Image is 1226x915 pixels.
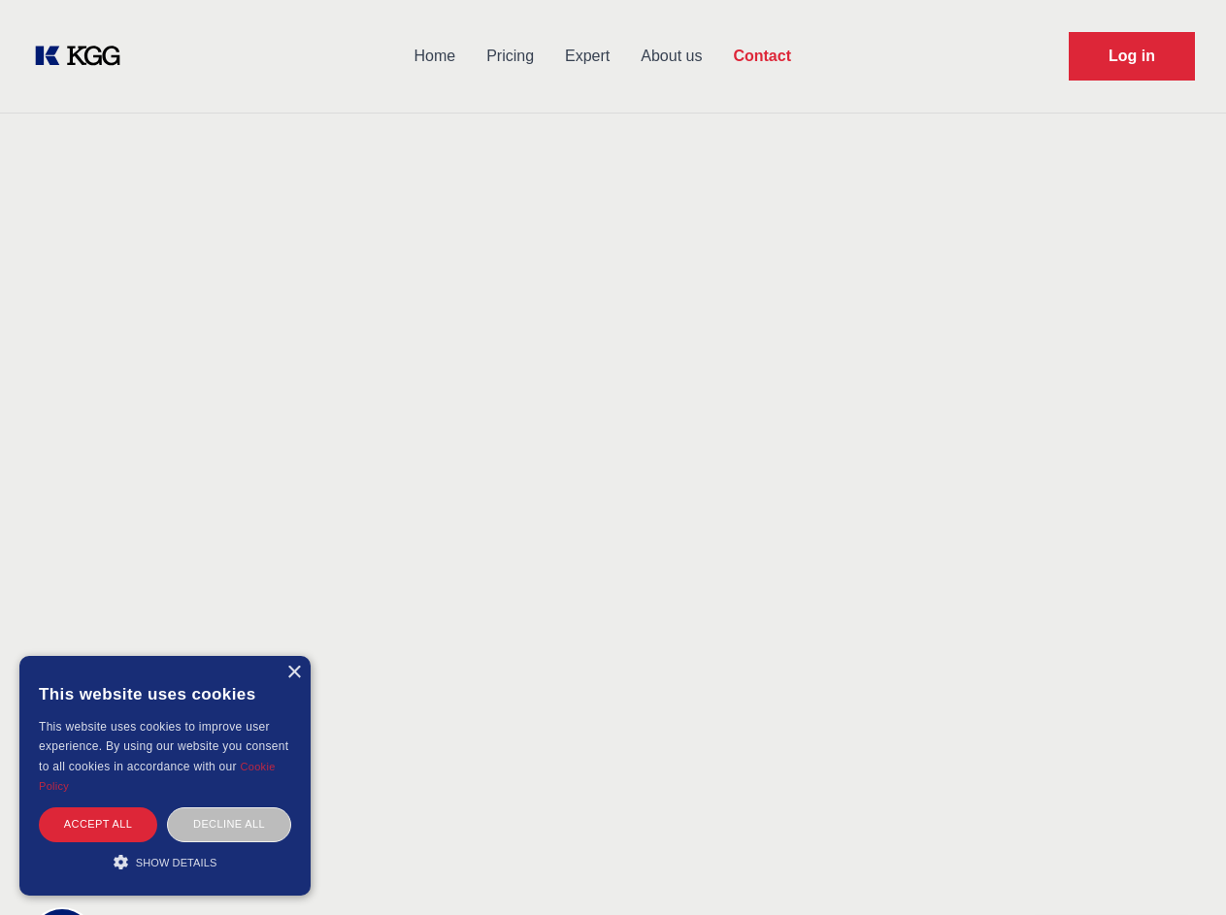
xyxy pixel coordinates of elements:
div: Close [286,666,301,680]
iframe: Chat Widget [1129,822,1226,915]
div: Accept all [39,807,157,841]
a: Request Demo [1069,32,1195,81]
span: This website uses cookies to improve user experience. By using our website you consent to all coo... [39,720,288,773]
a: About us [625,31,717,82]
a: Expert [549,31,625,82]
div: Decline all [167,807,291,841]
span: Show details [136,857,217,868]
div: Show details [39,852,291,871]
a: Home [398,31,471,82]
div: This website uses cookies [39,670,291,717]
a: Pricing [471,31,549,82]
a: KOL Knowledge Platform: Talk to Key External Experts (KEE) [31,41,136,72]
a: Contact [717,31,807,82]
a: Cookie Policy [39,761,276,792]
